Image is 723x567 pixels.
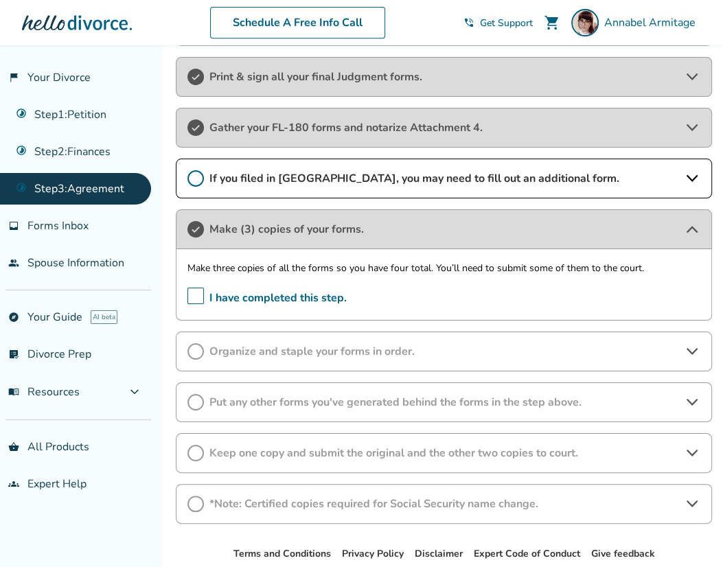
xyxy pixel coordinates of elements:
[187,288,347,309] span: I have completed this step.
[463,17,474,28] span: phone_in_talk
[571,9,599,36] img: Blair Armitage
[8,257,19,268] span: people
[91,310,117,324] span: AI beta
[463,16,533,30] a: phone_in_talkGet Support
[480,16,533,30] span: Get Support
[209,171,678,186] span: If you filed in [GEOGRAPHIC_DATA], you may need to fill out an additional form.
[209,395,678,410] span: Put any other forms you've generated behind the forms in the step above.
[544,14,560,31] span: shopping_cart
[8,220,19,231] span: inbox
[209,120,678,135] span: Gather your FL-180 forms and notarize Attachment 4.
[8,441,19,452] span: shopping_basket
[209,344,678,359] span: Organize and staple your forms in order.
[342,547,404,560] a: Privacy Policy
[415,546,463,562] li: Disclaimer
[8,384,80,400] span: Resources
[8,386,19,397] span: menu_book
[654,501,723,567] iframe: Chat Widget
[209,496,678,511] span: *Note: Certified copies required for Social Security name change.
[8,312,19,323] span: explore
[8,478,19,489] span: groups
[604,15,701,30] span: Annabel Armitage
[209,69,678,84] span: Print & sign all your final Judgment forms.
[210,7,385,38] a: Schedule A Free Info Call
[209,445,678,461] span: Keep one copy and submit the original and the other two copies to court.
[233,547,331,560] a: Terms and Conditions
[8,349,19,360] span: list_alt_check
[8,72,19,83] span: flag_2
[187,260,700,277] p: Make three copies of all the forms so you have four total. You’ll need to submit some of them to ...
[591,546,655,562] li: Give feedback
[27,218,89,233] span: Forms Inbox
[474,547,580,560] a: Expert Code of Conduct
[126,384,143,400] span: expand_more
[209,222,678,237] span: Make (3) copies of your forms.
